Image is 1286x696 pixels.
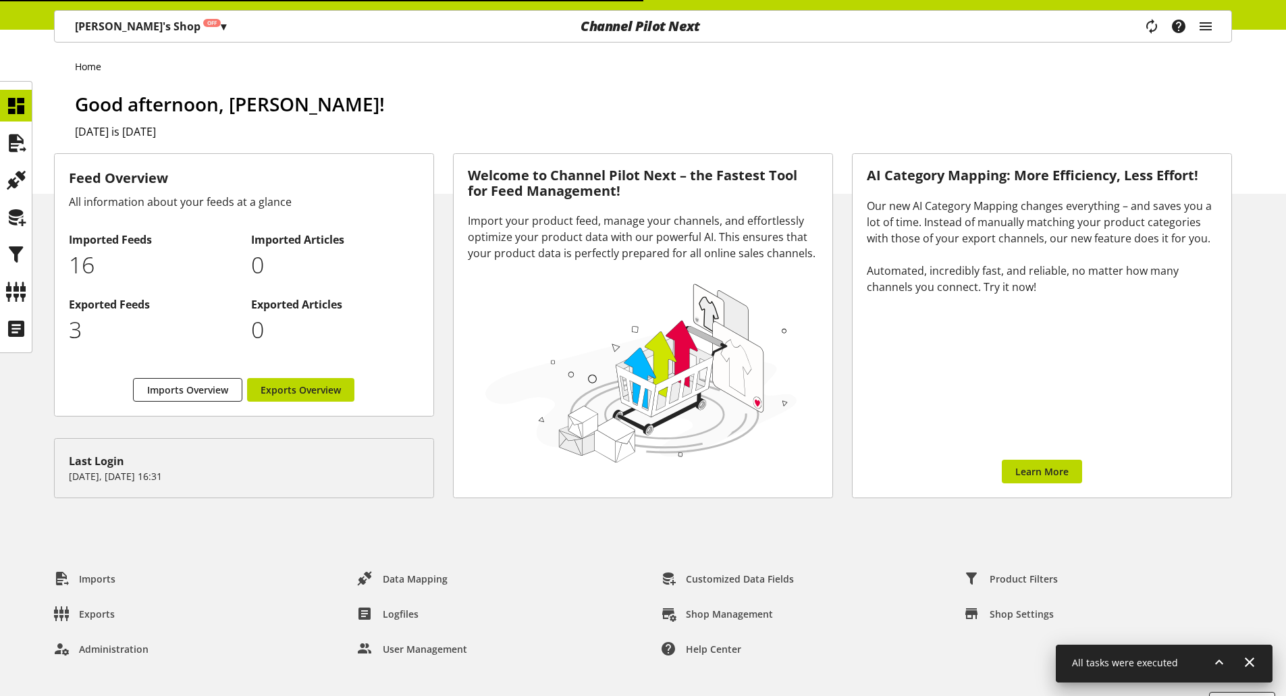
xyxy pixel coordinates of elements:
p: 0 [251,248,419,282]
h3: Feed Overview [69,168,419,188]
span: Exports Overview [261,383,341,397]
img: 78e1b9dcff1e8392d83655fcfc870417.svg [481,278,801,466]
span: Imports Overview [147,383,228,397]
nav: main navigation [54,10,1232,43]
h3: AI Category Mapping: More Efficiency, Less Effort! [867,168,1217,184]
span: Help center [686,642,741,656]
div: Our new AI Category Mapping changes everything – and saves you a lot of time. Instead of manually... [867,198,1217,295]
span: Data Mapping [383,572,448,586]
h2: Exported Articles [251,296,419,313]
a: Shop Settings [954,601,1065,626]
a: Exports Overview [247,378,354,402]
h2: Imported Articles [251,232,419,248]
a: Product Filters [954,566,1069,591]
div: Last Login [69,453,419,469]
a: Help center [650,637,752,661]
span: Exports [79,607,115,621]
h2: Exported Feeds [69,296,237,313]
a: Learn More [1002,460,1082,483]
p: [PERSON_NAME]'s Shop [75,18,226,34]
h2: [DATE] is [DATE] [75,124,1232,140]
span: Good afternoon, [PERSON_NAME]! [75,91,385,117]
a: Data Mapping [347,566,458,591]
a: Imports Overview [133,378,242,402]
span: User Management [383,642,467,656]
a: Exports [43,601,126,626]
span: ▾ [221,19,226,34]
p: 16 [69,248,237,282]
span: Administration [79,642,149,656]
p: [DATE], [DATE] 16:31 [69,469,419,483]
span: Shop Settings [990,607,1054,621]
a: Customized Data Fields [650,566,805,591]
p: 0 [251,313,419,347]
a: User Management [347,637,478,661]
span: Shop Management [686,607,773,621]
span: Imports [79,572,115,586]
span: All tasks were executed [1072,656,1178,669]
span: Off [207,19,217,27]
h2: Imported Feeds [69,232,237,248]
a: Imports [43,566,126,591]
div: Import your product feed, manage your channels, and effortlessly optimize your product data with ... [468,213,818,261]
span: Learn More [1015,464,1069,479]
a: Administration [43,637,159,661]
span: Logfiles [383,607,419,621]
p: 3 [69,313,237,347]
h3: Welcome to Channel Pilot Next – the Fastest Tool for Feed Management! [468,168,818,198]
a: Shop Management [650,601,784,626]
span: Customized Data Fields [686,572,794,586]
div: All information about your feeds at a glance [69,194,419,210]
a: Logfiles [347,601,429,626]
span: Product Filters [990,572,1058,586]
